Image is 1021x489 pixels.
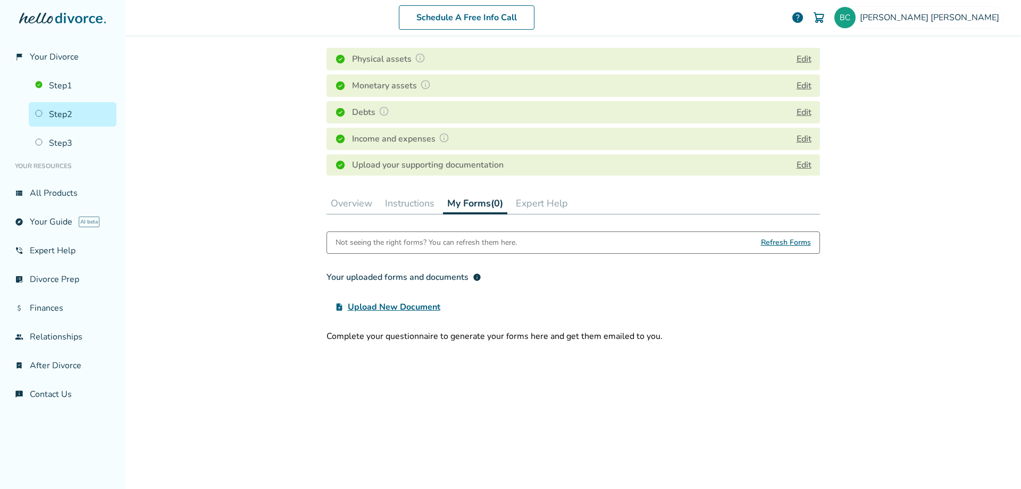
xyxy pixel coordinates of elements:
a: Schedule A Free Info Call [399,5,534,30]
span: explore [15,218,23,226]
span: group [15,333,23,341]
span: bookmark_check [15,361,23,370]
span: Upload New Document [348,301,440,313]
a: Step2 [29,102,116,127]
div: Complete your questionnaire to generate your forms here and get them emailed to you. [327,330,820,342]
h4: Monetary assets [352,79,434,93]
button: Edit [797,53,811,65]
h4: Income and expenses [352,132,453,146]
a: help [791,11,804,24]
span: phone_in_talk [15,246,23,255]
button: Edit [797,106,811,119]
button: Edit [797,132,811,145]
span: flag_2 [15,53,23,61]
div: Your uploaded forms and documents [327,271,481,284]
img: Brad Correll [834,7,856,28]
a: bookmark_checkAfter Divorce [9,353,116,378]
span: chat_info [15,390,23,399]
img: Completed [335,160,346,170]
span: info [473,273,481,281]
img: Question Mark [379,106,389,117]
a: flag_2Your Divorce [9,45,116,69]
a: chat_infoContact Us [9,382,116,407]
span: view_list [15,189,23,197]
img: Completed [335,80,346,91]
button: Expert Help [512,193,572,214]
button: Edit [797,79,811,92]
h4: Upload your supporting documentation [352,159,504,171]
img: Question Mark [439,132,449,143]
img: Question Mark [420,79,431,90]
a: view_listAll Products [9,181,116,205]
img: Completed [335,107,346,118]
img: Completed [335,134,346,144]
span: upload_file [335,303,344,311]
img: Question Mark [415,53,425,63]
img: Cart [813,11,825,24]
a: phone_in_talkExpert Help [9,238,116,263]
a: Step1 [29,73,116,98]
span: [PERSON_NAME] [PERSON_NAME] [860,12,1003,23]
div: Not seeing the right forms? You can refresh them here. [336,232,517,253]
span: Refresh Forms [761,232,811,253]
span: Your Divorce [30,51,79,63]
button: Overview [327,193,376,214]
h4: Physical assets [352,52,429,66]
span: attach_money [15,304,23,312]
img: Completed [335,54,346,64]
iframe: Chat Widget [968,438,1021,489]
button: My Forms(0) [443,193,507,214]
a: groupRelationships [9,325,116,349]
h4: Debts [352,105,392,119]
span: AI beta [79,217,99,227]
a: list_alt_checkDivorce Prep [9,267,116,292]
span: list_alt_check [15,275,23,284]
a: Edit [797,159,811,171]
a: attach_moneyFinances [9,296,116,320]
button: Instructions [381,193,439,214]
li: Your Resources [9,155,116,177]
a: exploreYour GuideAI beta [9,210,116,234]
a: Step3 [29,131,116,155]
